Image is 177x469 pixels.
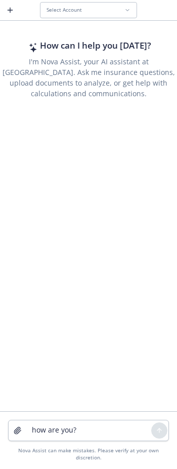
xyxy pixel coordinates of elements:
[26,420,151,441] textarea: how are you?
[40,2,137,18] button: Select Account
[2,2,18,18] button: Create a new chat
[47,7,82,13] span: Select Account
[40,39,151,52] h2: How can I help you [DATE]?
[8,447,169,461] div: Nova Assist can make mistakes. Please verify at your own discretion.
